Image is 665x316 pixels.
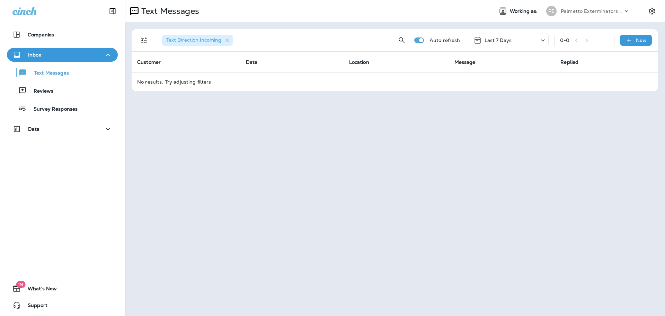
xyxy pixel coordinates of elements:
p: Inbox [28,52,41,58]
p: Data [28,126,40,132]
span: Replied [560,59,578,65]
span: Date [246,59,258,65]
p: Auto refresh [429,37,460,43]
p: Survey Responses [27,106,78,113]
p: Companies [28,32,54,37]
button: 19What's New [7,282,118,296]
button: Data [7,122,118,136]
span: Location [349,59,369,65]
div: PE [546,6,557,16]
button: Text Messages [7,65,118,80]
div: 0 - 0 [560,37,569,43]
span: What's New [21,286,57,294]
td: No results. Try adjusting filters [132,72,658,91]
p: New [636,37,647,43]
button: Settings [646,5,658,17]
p: Palmetto Exterminators LLC [561,8,623,14]
span: Support [21,302,47,311]
div: Text Direction:Incoming [162,35,233,46]
button: Collapse Sidebar [103,4,122,18]
p: Text Messages [139,6,199,16]
p: Last 7 Days [485,37,512,43]
button: Inbox [7,48,118,62]
button: Reviews [7,83,118,98]
span: Message [454,59,476,65]
span: Text Direction : Incoming [166,37,221,43]
button: Survey Responses [7,101,118,116]
button: Support [7,298,118,312]
button: Search Messages [395,33,409,47]
p: Reviews [27,88,53,95]
span: 19 [16,281,25,288]
p: Text Messages [27,70,69,77]
span: Customer [137,59,161,65]
span: Working as: [510,8,539,14]
button: Companies [7,28,118,42]
button: Filters [137,33,151,47]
